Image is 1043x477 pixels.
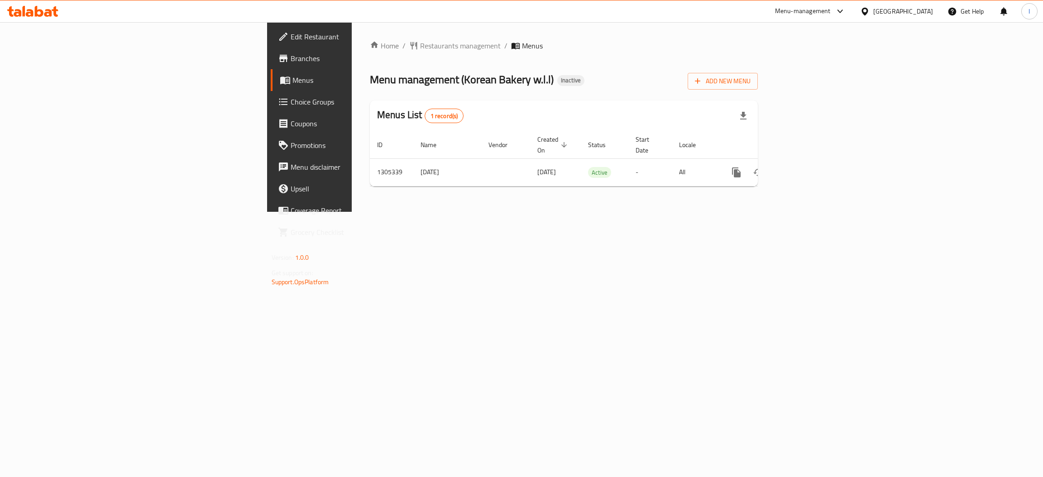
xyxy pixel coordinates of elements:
[688,73,758,90] button: Add New Menu
[291,96,434,107] span: Choice Groups
[291,227,434,238] span: Grocery Checklist
[588,139,617,150] span: Status
[271,91,441,113] a: Choice Groups
[295,252,309,263] span: 1.0.0
[537,166,556,178] span: [DATE]
[420,40,501,51] span: Restaurants management
[291,118,434,129] span: Coupons
[636,134,661,156] span: Start Date
[370,40,758,51] nav: breadcrumb
[425,109,464,123] div: Total records count
[271,200,441,221] a: Coverage Report
[409,40,501,51] a: Restaurants management
[291,162,434,172] span: Menu disclaimer
[557,75,584,86] div: Inactive
[272,252,294,263] span: Version:
[271,113,441,134] a: Coupons
[271,134,441,156] a: Promotions
[588,167,611,178] div: Active
[413,158,481,186] td: [DATE]
[421,139,448,150] span: Name
[272,267,313,279] span: Get support on:
[377,139,394,150] span: ID
[425,112,464,120] span: 1 record(s)
[291,31,434,42] span: Edit Restaurant
[672,158,718,186] td: All
[370,131,820,186] table: enhanced table
[679,139,708,150] span: Locale
[271,221,441,243] a: Grocery Checklist
[718,131,820,159] th: Actions
[291,183,434,194] span: Upsell
[588,167,611,178] span: Active
[377,108,464,123] h2: Menus List
[271,156,441,178] a: Menu disclaimer
[271,69,441,91] a: Menus
[504,40,507,51] li: /
[291,205,434,216] span: Coverage Report
[522,40,543,51] span: Menus
[370,69,554,90] span: Menu management ( Korean Bakery w.l.l )
[271,48,441,69] a: Branches
[291,140,434,151] span: Promotions
[271,26,441,48] a: Edit Restaurant
[292,75,434,86] span: Menus
[1029,6,1030,16] span: I
[695,76,751,87] span: Add New Menu
[488,139,519,150] span: Vendor
[271,178,441,200] a: Upsell
[775,6,831,17] div: Menu-management
[272,276,329,288] a: Support.OpsPlatform
[628,158,672,186] td: -
[291,53,434,64] span: Branches
[726,162,747,183] button: more
[557,76,584,84] span: Inactive
[747,162,769,183] button: Change Status
[732,105,754,127] div: Export file
[873,6,933,16] div: [GEOGRAPHIC_DATA]
[537,134,570,156] span: Created On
